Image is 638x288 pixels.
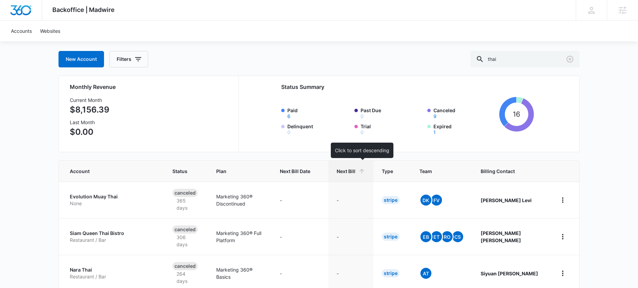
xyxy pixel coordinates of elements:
[557,195,568,206] button: home
[70,273,156,280] p: Restaurant / Bar
[70,230,156,243] a: Siam Queen Thai BistroRestaurant / Bar
[172,234,200,248] p: 306 days
[287,123,350,135] label: Delinquent
[7,21,36,41] a: Accounts
[70,193,156,200] p: Evolution Muay Thai
[431,195,442,206] span: FV
[70,119,109,126] h3: Last Month
[433,130,436,135] button: Expired
[70,96,109,104] h3: Current Month
[216,230,263,244] p: Marketing 360® Full Platform
[272,182,328,218] td: -
[70,193,156,207] a: Evolution Muay ThaiNone
[442,231,453,242] span: RO
[564,54,575,65] button: Clear
[470,51,580,67] input: Search
[337,168,355,175] span: Next Bill
[420,268,431,279] span: At
[419,168,454,175] span: Team
[70,168,146,175] span: Account
[382,233,400,241] div: Stripe
[70,266,156,280] a: Nara ThaiRestaurant / Bar
[58,51,104,67] a: New Account
[481,168,541,175] span: Billing Contact
[172,189,198,197] div: Canceled
[431,231,442,242] span: ET
[420,231,431,242] span: EB
[420,195,431,206] span: DK
[481,197,532,203] strong: [PERSON_NAME] Levi
[172,262,198,270] div: Canceled
[70,230,156,237] p: Siam Queen Thai Bistro
[172,225,198,234] div: Canceled
[216,168,263,175] span: Plan
[172,197,200,211] p: 365 days
[287,107,350,119] label: Paid
[557,231,568,242] button: home
[216,266,263,280] p: Marketing 360® Basics
[216,193,263,207] p: Marketing 360® Discontinued
[433,107,496,119] label: Canceled
[361,123,424,135] label: Trial
[70,83,230,91] h2: Monthly Revenue
[481,271,538,276] strong: Siyuan [PERSON_NAME]
[70,200,156,207] p: None
[328,182,374,218] td: -
[452,231,463,242] span: CS
[557,268,568,279] button: home
[433,123,496,135] label: Expired
[70,237,156,244] p: Restaurant / Bar
[280,168,310,175] span: Next Bill Date
[361,107,424,119] label: Past Due
[272,218,328,255] td: -
[513,110,520,118] tspan: 16
[70,104,109,116] p: $8,156.39
[328,218,374,255] td: -
[382,168,393,175] span: Type
[281,83,534,91] h2: Status Summary
[172,270,200,285] p: 264 days
[109,51,148,67] button: Filters
[433,114,437,119] button: Canceled
[36,21,64,41] a: Websites
[70,126,109,138] p: $0.00
[382,269,400,277] div: Stripe
[172,168,190,175] span: Status
[287,114,290,119] button: Paid
[331,143,393,158] div: Click to sort descending
[52,6,115,13] span: Backoffice | Madwire
[481,230,521,243] strong: [PERSON_NAME] [PERSON_NAME]
[70,266,156,273] p: Nara Thai
[382,196,400,204] div: Stripe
